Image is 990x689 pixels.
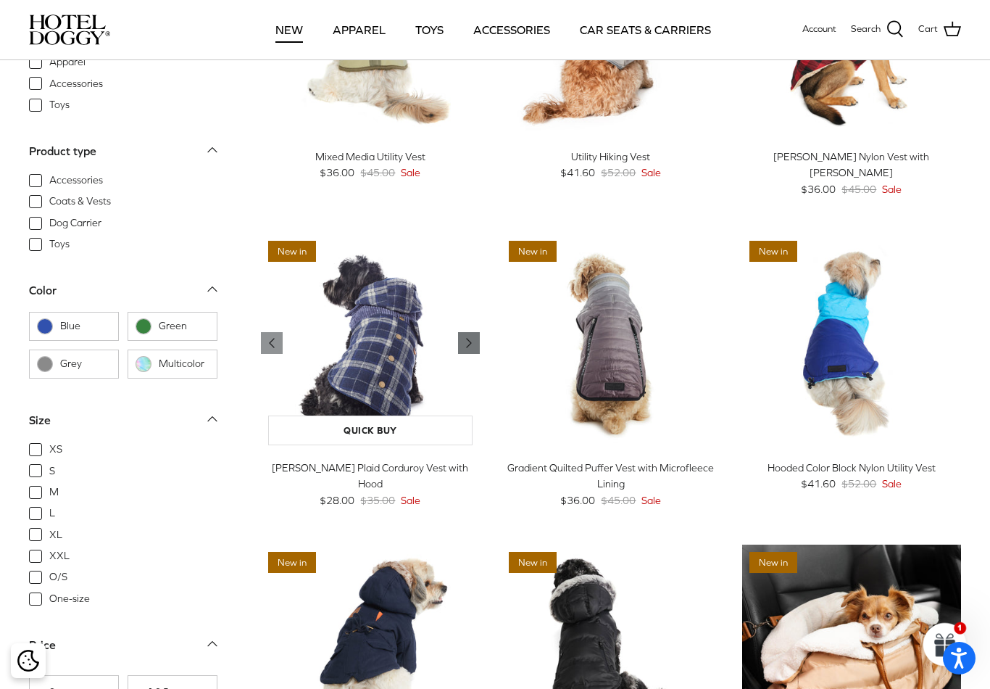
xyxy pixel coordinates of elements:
div: Utility Hiking Vest [502,149,720,165]
span: $52.00 [601,165,636,181]
span: $52.00 [841,476,876,492]
a: Melton Plaid Corduroy Vest with Hood [261,234,480,453]
a: Cart [918,20,961,39]
span: New in [749,552,797,573]
div: Mixed Media Utility Vest [261,149,480,165]
span: Sale [641,492,661,508]
span: M [49,485,59,500]
span: XS [49,442,62,457]
span: Blue [60,319,111,334]
span: Accessories [49,77,103,91]
div: [PERSON_NAME] Nylon Vest with [PERSON_NAME] [742,149,961,181]
a: [PERSON_NAME] Plaid Corduroy Vest with Hood $28.00 $35.00 Sale [261,460,480,508]
span: New in [268,241,316,262]
a: [PERSON_NAME] Nylon Vest with [PERSON_NAME] $36.00 $45.00 Sale [742,149,961,197]
div: Cookie policy [11,643,46,678]
span: $36.00 [320,165,354,181]
span: S [49,464,55,479]
span: Apparel [49,55,86,70]
span: Sale [882,181,902,197]
div: Primary navigation [215,5,770,54]
a: ACCESSORIES [460,5,563,54]
span: $28.00 [320,492,354,508]
span: $36.00 [560,492,595,508]
span: Sale [882,476,902,492]
span: $45.00 [601,492,636,508]
span: Account [802,23,836,34]
div: Color [29,281,57,300]
a: TOYS [402,5,457,54]
span: Multicolor [159,357,209,371]
a: Color [29,279,217,312]
a: NEW [262,5,316,54]
a: Product type [29,140,217,173]
a: Search [851,20,904,39]
a: Mixed Media Utility Vest $36.00 $45.00 Sale [261,149,480,181]
button: Cookie policy [15,648,41,674]
span: $45.00 [841,181,876,197]
div: Product type [29,142,96,161]
span: Dog Carrier [49,216,101,231]
span: New in [509,241,557,262]
div: Price [29,636,56,655]
img: hoteldoggycom [29,15,110,45]
span: L [49,506,55,521]
span: XL [49,528,62,542]
div: Size [29,411,51,430]
a: Previous [261,332,283,354]
span: Cart [918,22,938,37]
img: Cookie policy [17,650,39,672]
span: New in [749,241,797,262]
span: Green [159,319,209,334]
span: $41.60 [801,476,836,492]
span: Coats & Vests [49,194,111,209]
a: Previous [458,332,480,354]
a: Price [29,634,217,667]
div: [PERSON_NAME] Plaid Corduroy Vest with Hood [261,460,480,492]
span: $36.00 [801,181,836,197]
span: $41.60 [560,165,595,181]
span: One-size [49,592,90,606]
span: XXL [49,549,70,564]
span: New in [509,552,557,573]
span: New in [268,552,316,573]
a: Gradient Quilted Puffer Vest with Microfleece Lining $36.00 $45.00 Sale [502,460,720,508]
a: Utility Hiking Vest $41.60 $52.00 Sale [502,149,720,181]
span: Sale [641,165,661,181]
a: Size [29,409,217,442]
span: $45.00 [360,165,395,181]
span: Grey [60,357,111,371]
span: O/S [49,570,67,585]
span: Search [851,22,881,37]
a: Hooded Color Block Nylon Utility Vest $41.60 $52.00 Sale [742,460,961,492]
a: Quick buy [268,416,473,445]
span: Accessories [49,173,103,188]
span: Toys [49,237,70,252]
span: Toys [49,98,70,112]
a: APPAREL [320,5,399,54]
span: $35.00 [360,492,395,508]
a: Gradient Quilted Puffer Vest with Microfleece Lining [502,234,720,453]
a: Hooded Color Block Nylon Utility Vest [742,234,961,453]
div: Hooded Color Block Nylon Utility Vest [742,460,961,476]
span: Sale [401,165,420,181]
a: Account [802,22,836,37]
div: Gradient Quilted Puffer Vest with Microfleece Lining [502,460,720,492]
span: Sale [401,492,420,508]
a: CAR SEATS & CARRIERS [567,5,724,54]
